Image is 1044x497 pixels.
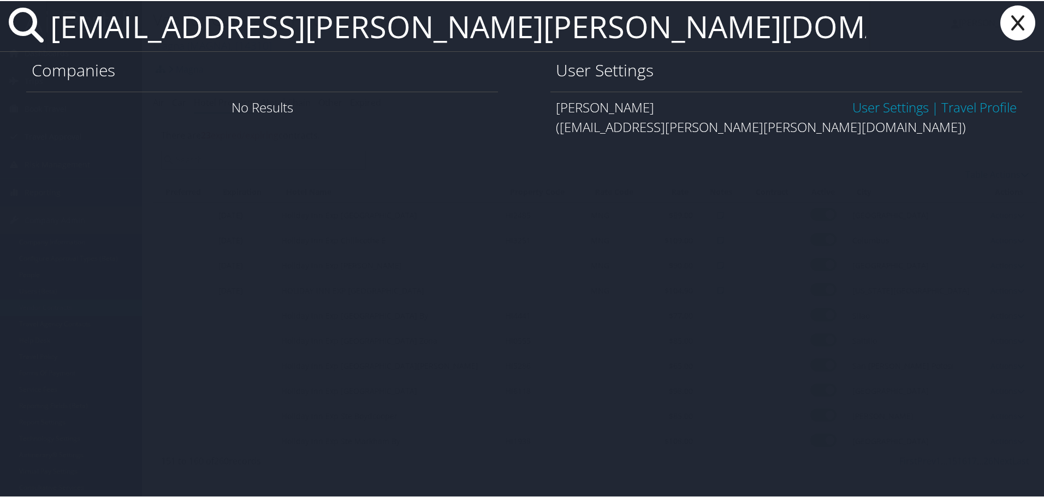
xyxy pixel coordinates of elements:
h1: User Settings [556,58,1017,81]
div: No Results [26,91,498,122]
a: View OBT Profile [941,97,1017,115]
a: User Settings [852,97,929,115]
span: [PERSON_NAME] [556,97,654,115]
div: ([EMAIL_ADDRESS][PERSON_NAME][PERSON_NAME][DOMAIN_NAME]) [556,116,1017,136]
span: | [929,97,941,115]
h1: Companies [32,58,493,81]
